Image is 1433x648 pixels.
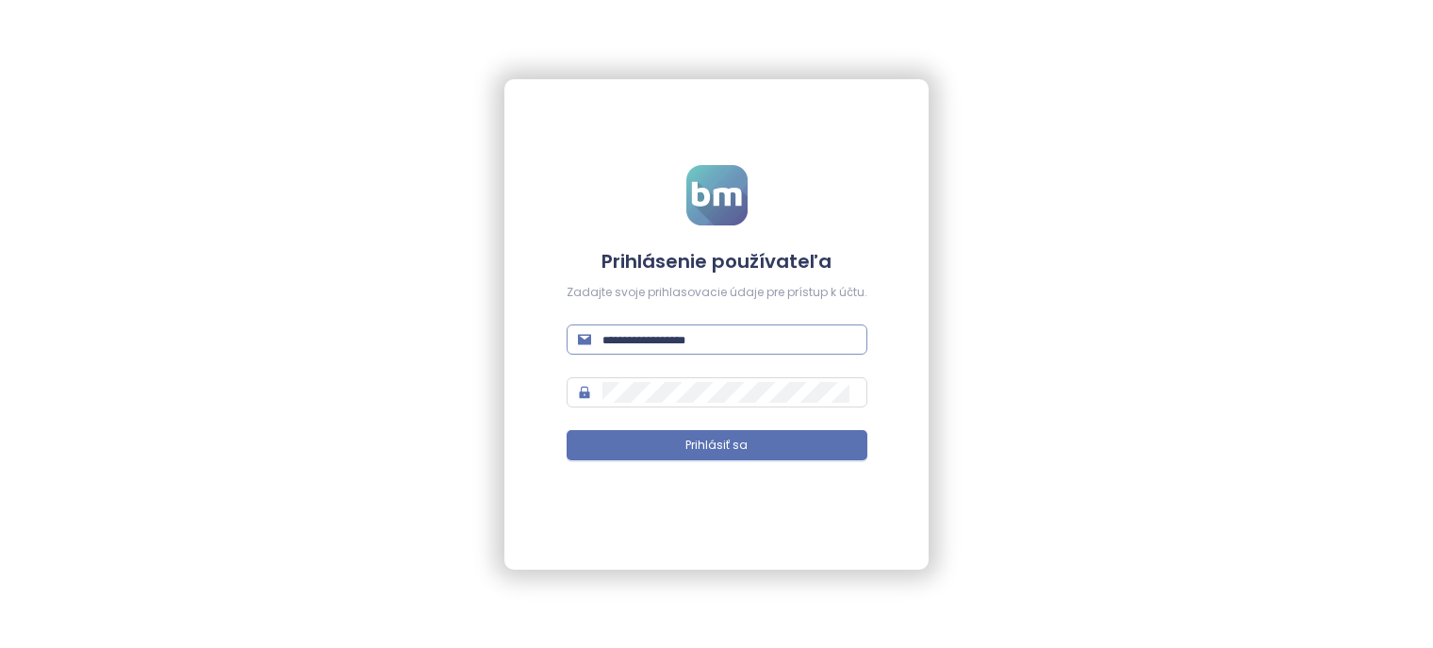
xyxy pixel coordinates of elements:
[567,248,867,274] h4: Prihlásenie používateľa
[567,430,867,460] button: Prihlásiť sa
[685,437,748,455] span: Prihlásiť sa
[578,333,591,346] span: mail
[567,284,867,302] div: Zadajte svoje prihlasovacie údaje pre prístup k účtu.
[686,165,748,225] img: logo
[578,386,591,399] span: lock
